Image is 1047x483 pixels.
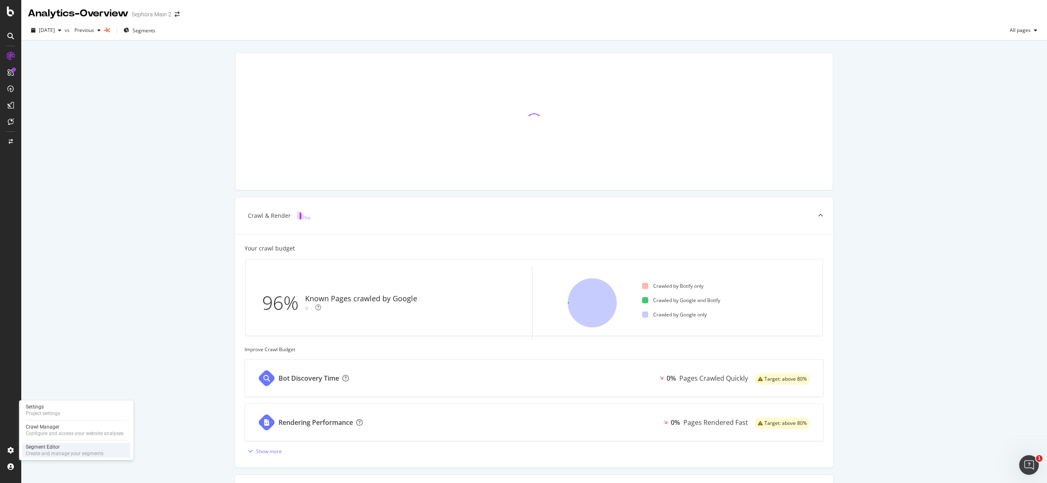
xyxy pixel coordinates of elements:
[642,311,707,318] div: Crawled by Google only
[26,410,60,417] div: Project settings
[279,374,339,383] div: Bot Discovery Time
[175,11,180,17] div: arrow-right-arrow-left
[1019,455,1039,475] iframe: Intercom live chat
[26,424,124,430] div: Crawl Manager
[132,10,171,18] div: Sephora Main 2
[262,289,305,316] div: 96%
[26,444,103,450] div: Segment Editor
[755,373,810,385] div: warning label
[26,404,60,410] div: Settings
[28,24,65,37] button: [DATE]
[245,445,282,458] button: Show more
[256,448,282,455] div: Show more
[683,418,748,427] div: Pages Rendered Fast
[764,377,807,381] span: Target: above 80%
[642,282,703,289] div: Crawled by Botify only
[22,423,130,438] a: Crawl ManagerConfigure and access your website analyses
[755,418,810,429] div: warning label
[310,304,312,312] div: -
[22,403,130,418] a: SettingsProject settings
[245,244,295,253] div: Your crawl budget
[279,418,353,427] div: Rendering Performance
[39,27,55,34] span: 2025 Sep. 2nd
[642,297,720,304] div: Crawled by Google and Botify
[245,346,824,353] div: Improve Crawl Budget
[671,418,680,427] div: 0%
[1007,24,1040,37] button: All pages
[120,24,159,37] button: Segments
[248,212,291,220] div: Crawl & Render
[245,359,824,397] a: Bot Discovery Time0%Pages Crawled Quicklywarning label
[71,27,94,34] span: Previous
[297,212,310,219] img: block-icon
[305,307,308,309] img: Equal
[679,374,748,383] div: Pages Crawled Quickly
[26,450,103,457] div: Create and manage your segments
[28,7,128,20] div: Analytics - Overview
[22,443,130,458] a: Segment EditorCreate and manage your segments
[1036,455,1043,462] span: 1
[764,421,807,426] span: Target: above 80%
[133,27,155,34] span: Segments
[245,404,824,441] a: Rendering Performance0%Pages Rendered Fastwarning label
[305,293,417,304] div: Known Pages crawled by Google
[65,27,71,34] span: vs
[71,24,104,37] button: Previous
[1007,27,1031,34] span: All pages
[667,374,676,383] div: 0%
[26,430,124,437] div: Configure and access your website analyses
